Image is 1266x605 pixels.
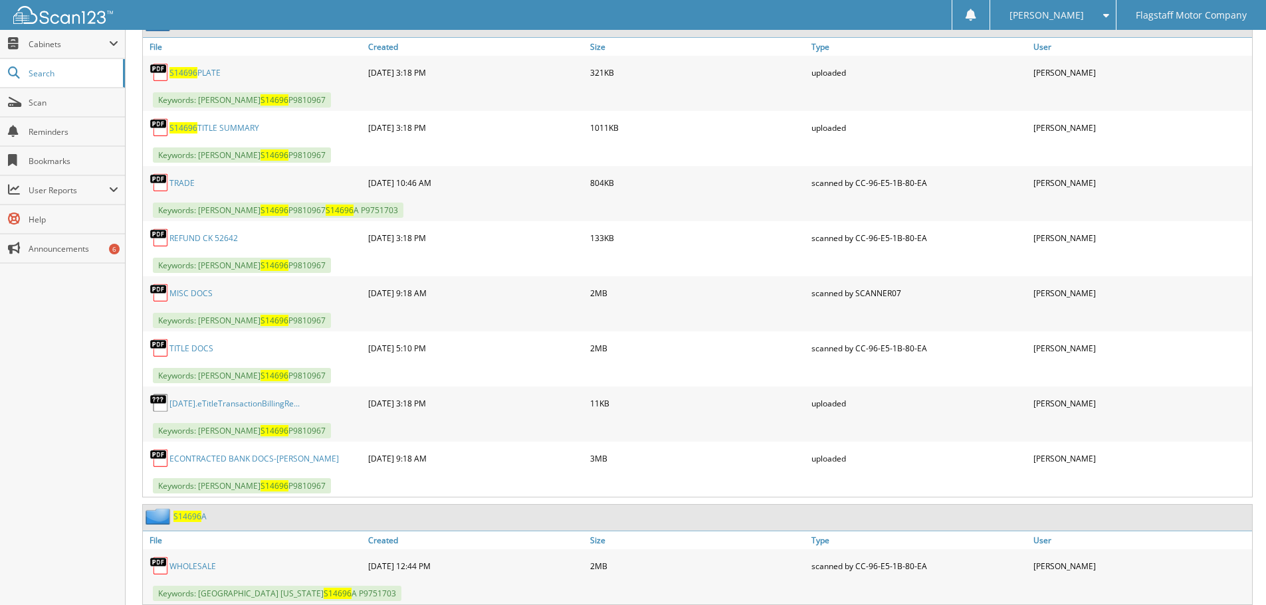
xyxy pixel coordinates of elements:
[365,390,587,416] div: [DATE] 3:18 PM
[150,556,169,576] img: PDF.png
[169,343,213,354] a: TITLE DOCS
[1030,280,1252,306] div: [PERSON_NAME]
[365,59,587,86] div: [DATE] 3:18 PM
[587,169,809,196] div: 804KB
[169,398,300,409] a: [DATE].eTitleTransactionBillingRe...
[169,122,197,133] span: S14696
[173,511,207,522] a: S14696A
[261,149,288,161] span: S14696
[150,228,169,248] img: PDF.png
[29,155,118,167] span: Bookmarks
[1200,541,1266,605] iframe: Chat Widget
[153,203,403,218] span: Keywords: [PERSON_NAME] P9810967 A P9751703
[153,92,331,108] span: Keywords: [PERSON_NAME] P9810967
[587,531,809,549] a: Size
[169,177,195,189] a: TRADE
[1009,11,1084,19] span: [PERSON_NAME]
[29,126,118,137] span: Reminders
[261,370,288,381] span: S14696
[365,280,587,306] div: [DATE] 9:18 AM
[169,67,221,78] a: S14696PLATE
[153,478,331,493] span: Keywords: [PERSON_NAME] P9810967
[808,38,1030,56] a: Type
[587,38,809,56] a: Size
[261,480,288,491] span: S14696
[153,258,331,273] span: Keywords: [PERSON_NAME] P9810967
[808,169,1030,196] div: scanned by CC-96-E5-1B-80-EA
[169,122,259,133] a: S14696TITLE SUMMARY
[261,94,288,106] span: S14696
[1030,114,1252,141] div: [PERSON_NAME]
[150,283,169,303] img: PDF.png
[587,280,809,306] div: 2MB
[365,224,587,251] div: [DATE] 3:18 PM
[808,531,1030,549] a: Type
[29,185,109,196] span: User Reports
[587,390,809,416] div: 11KB
[808,445,1030,472] div: uploaded
[29,39,109,50] span: Cabinets
[1136,11,1247,19] span: Flagstaff Motor Company
[146,508,173,525] img: folder2.png
[150,393,169,413] img: generic.png
[808,224,1030,251] div: scanned by CC-96-E5-1B-80-EA
[143,531,365,549] a: File
[1030,224,1252,251] div: [PERSON_NAME]
[109,244,120,254] div: 6
[1030,445,1252,472] div: [PERSON_NAME]
[150,62,169,82] img: PDF.png
[587,335,809,361] div: 2MB
[150,173,169,193] img: PDF.png
[1030,531,1252,549] a: User
[365,114,587,141] div: [DATE] 3:18 PM
[169,67,197,78] span: S14696
[1030,59,1252,86] div: [PERSON_NAME]
[29,97,118,108] span: Scan
[587,553,809,579] div: 2MB
[150,118,169,137] img: PDF.png
[365,38,587,56] a: Created
[326,205,354,216] span: S14696
[365,169,587,196] div: [DATE] 10:46 AM
[261,315,288,326] span: S14696
[808,114,1030,141] div: uploaded
[169,561,216,572] a: WHOLESALE
[169,232,238,244] a: REFUND CK 52642
[808,553,1030,579] div: scanned by CC-96-E5-1B-80-EA
[587,114,809,141] div: 1011KB
[261,260,288,271] span: S14696
[1030,553,1252,579] div: [PERSON_NAME]
[169,453,339,464] a: ECONTRACTED BANK DOCS-[PERSON_NAME]
[808,390,1030,416] div: uploaded
[153,368,331,383] span: Keywords: [PERSON_NAME] P9810967
[29,243,118,254] span: Announcements
[365,553,587,579] div: [DATE] 12:44 PM
[153,586,401,601] span: Keywords: [GEOGRAPHIC_DATA] [US_STATE] A P9751703
[1030,390,1252,416] div: [PERSON_NAME]
[143,38,365,56] a: File
[150,448,169,468] img: PDF.png
[153,313,331,328] span: Keywords: [PERSON_NAME] P9810967
[808,280,1030,306] div: scanned by SCANNER07
[169,288,213,299] a: MISC DOCS
[29,68,116,79] span: Search
[261,205,288,216] span: S14696
[587,224,809,251] div: 133KB
[587,59,809,86] div: 321KB
[324,588,352,599] span: S14696
[153,423,331,438] span: Keywords: [PERSON_NAME] P9810967
[1030,335,1252,361] div: [PERSON_NAME]
[173,511,201,522] span: S14696
[29,214,118,225] span: Help
[261,425,288,436] span: S14696
[13,6,113,24] img: scan123-logo-white.svg
[1030,38,1252,56] a: User
[365,531,587,549] a: Created
[587,445,809,472] div: 3MB
[150,338,169,358] img: PDF.png
[808,59,1030,86] div: uploaded
[808,335,1030,361] div: scanned by CC-96-E5-1B-80-EA
[365,445,587,472] div: [DATE] 9:18 AM
[153,147,331,163] span: Keywords: [PERSON_NAME] P9810967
